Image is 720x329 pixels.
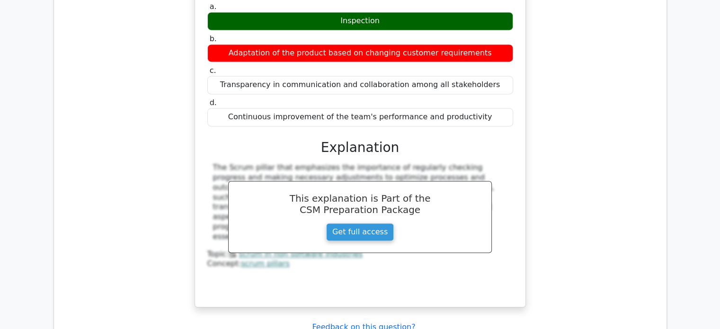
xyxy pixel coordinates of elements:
div: Continuous improvement of the team's performance and productivity [207,108,513,126]
a: scrum pillars [241,259,290,268]
span: d. [210,98,217,107]
span: b. [210,34,217,43]
h3: Explanation [213,140,507,156]
a: scrum in non software industries [239,249,363,258]
a: Get full access [326,223,394,241]
div: Topic: [207,249,513,259]
div: Concept: [207,259,513,269]
div: Inspection [207,12,513,30]
div: Transparency in communication and collaboration among all stakeholders [207,76,513,94]
div: The Scrum pillar that emphasizes the importance of regularly checking progress and making necessa... [213,163,507,241]
div: Adaptation of the product based on changing customer requirements [207,44,513,62]
span: c. [210,66,216,75]
span: a. [210,2,217,11]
